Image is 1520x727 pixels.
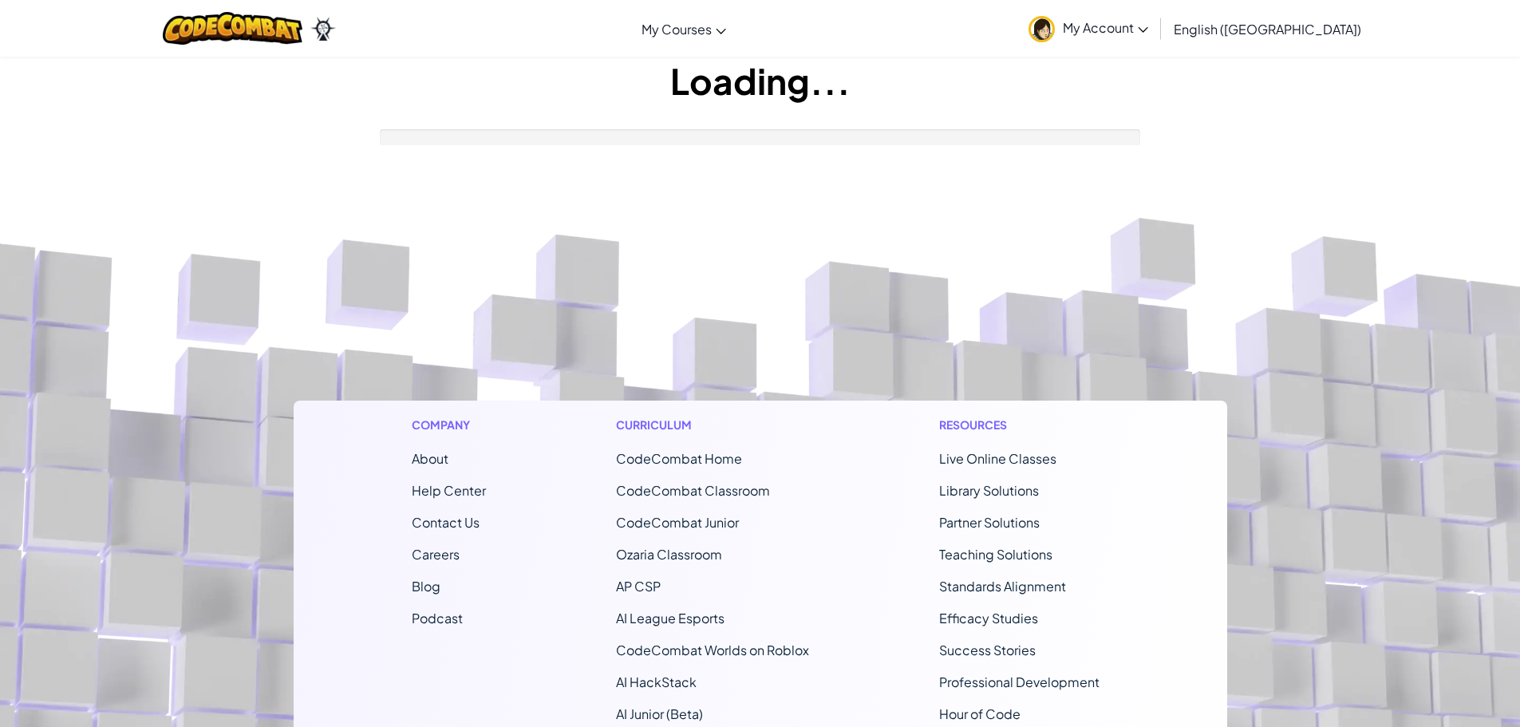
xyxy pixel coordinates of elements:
a: AI Junior (Beta) [616,705,703,722]
a: Podcast [412,610,463,626]
a: Professional Development [939,674,1100,690]
a: CodeCombat Classroom [616,482,770,499]
a: Hour of Code [939,705,1021,722]
a: Ozaria Classroom [616,546,722,563]
span: My Account [1063,19,1148,36]
span: My Courses [642,21,712,38]
a: Teaching Solutions [939,546,1052,563]
a: Careers [412,546,460,563]
a: Success Stories [939,642,1036,658]
img: CodeCombat logo [163,12,302,45]
a: Library Solutions [939,482,1039,499]
a: CodeCombat Junior [616,514,739,531]
span: English ([GEOGRAPHIC_DATA]) [1174,21,1361,38]
img: Ozaria [310,17,336,41]
span: CodeCombat Home [616,450,742,467]
span: Contact Us [412,514,480,531]
a: AI League Esports [616,610,724,626]
h1: Resources [939,417,1109,433]
a: CodeCombat Worlds on Roblox [616,642,809,658]
a: Blog [412,578,440,595]
h1: Curriculum [616,417,809,433]
a: Help Center [412,482,486,499]
a: My Account [1021,3,1156,53]
a: About [412,450,448,467]
a: Efficacy Studies [939,610,1038,626]
a: English ([GEOGRAPHIC_DATA]) [1166,7,1369,50]
a: My Courses [634,7,734,50]
h1: Company [412,417,486,433]
a: Standards Alignment [939,578,1066,595]
img: avatar [1028,16,1055,42]
a: AP CSP [616,578,661,595]
a: Partner Solutions [939,514,1040,531]
a: AI HackStack [616,674,697,690]
a: Live Online Classes [939,450,1056,467]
